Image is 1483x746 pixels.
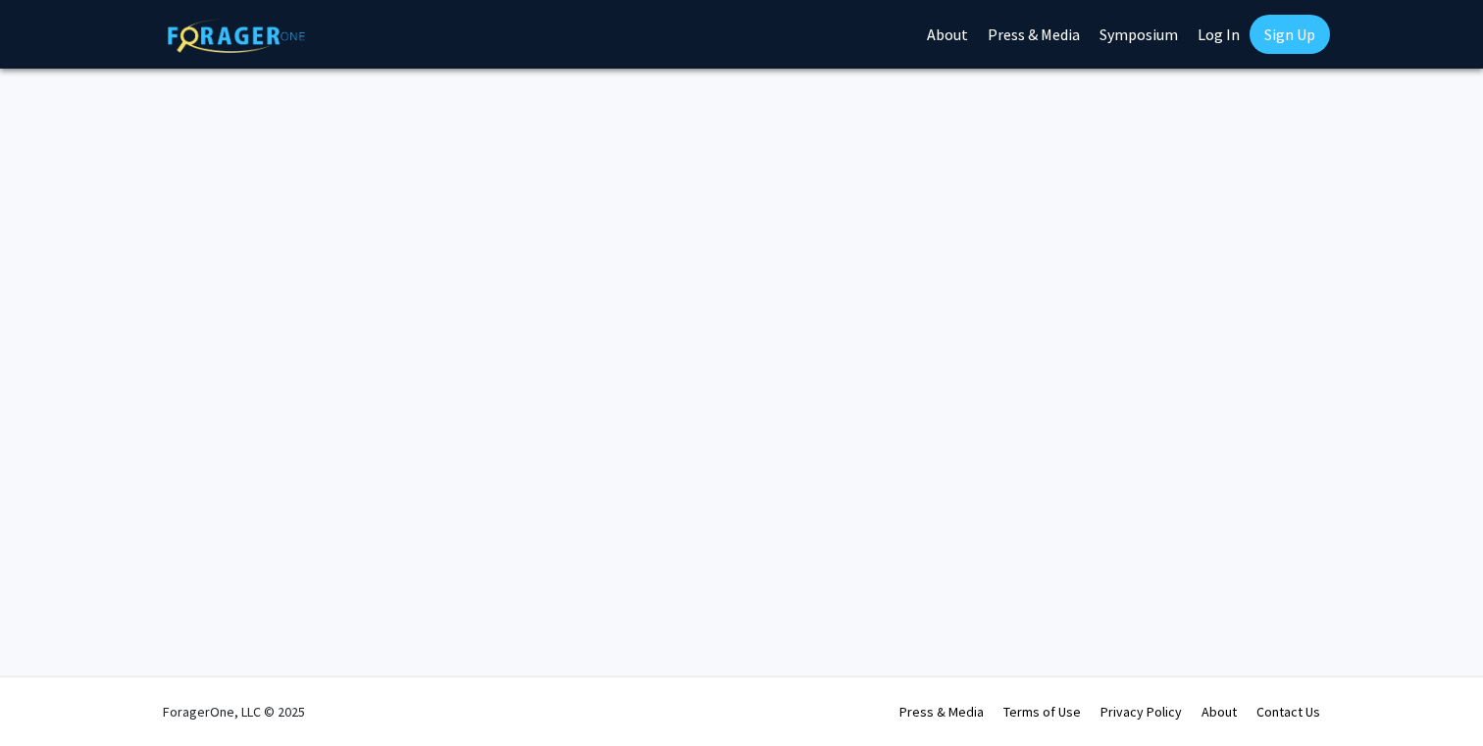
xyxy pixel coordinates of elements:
a: Contact Us [1256,703,1320,721]
a: About [1202,703,1237,721]
a: Press & Media [899,703,984,721]
a: Sign Up [1250,15,1330,54]
div: ForagerOne, LLC © 2025 [163,677,305,746]
img: ForagerOne Logo [168,19,305,53]
a: Terms of Use [1003,703,1081,721]
a: Privacy Policy [1100,703,1182,721]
